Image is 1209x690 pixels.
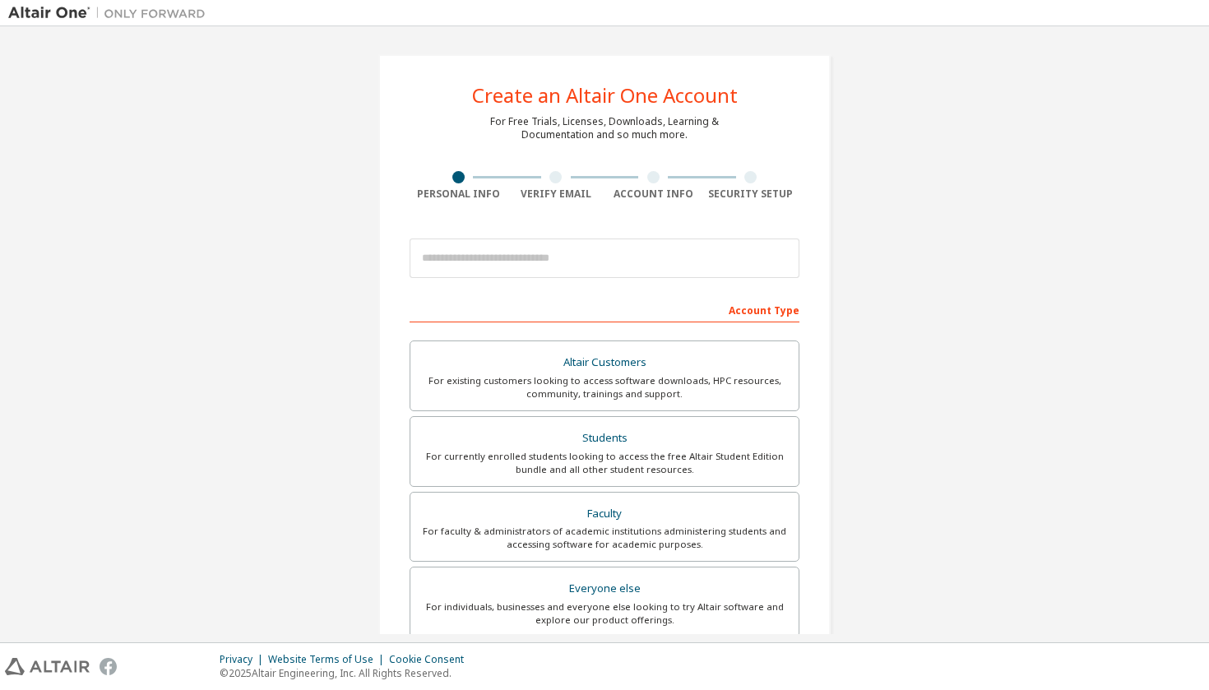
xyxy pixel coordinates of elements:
[604,188,702,201] div: Account Info
[420,577,789,600] div: Everyone else
[220,666,474,680] p: © 2025 Altair Engineering, Inc. All Rights Reserved.
[420,374,789,401] div: For existing customers looking to access software downloads, HPC resources, community, trainings ...
[420,502,789,526] div: Faculty
[420,600,789,627] div: For individuals, businesses and everyone else looking to try Altair software and explore our prod...
[100,658,117,675] img: facebook.svg
[420,427,789,450] div: Students
[420,450,789,476] div: For currently enrolled students looking to access the free Altair Student Edition bundle and all ...
[410,296,799,322] div: Account Type
[410,188,507,201] div: Personal Info
[420,351,789,374] div: Altair Customers
[220,653,268,666] div: Privacy
[420,525,789,551] div: For faculty & administrators of academic institutions administering students and accessing softwa...
[490,115,719,141] div: For Free Trials, Licenses, Downloads, Learning & Documentation and so much more.
[702,188,800,201] div: Security Setup
[389,653,474,666] div: Cookie Consent
[472,86,738,105] div: Create an Altair One Account
[507,188,605,201] div: Verify Email
[5,658,90,675] img: altair_logo.svg
[8,5,214,21] img: Altair One
[268,653,389,666] div: Website Terms of Use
